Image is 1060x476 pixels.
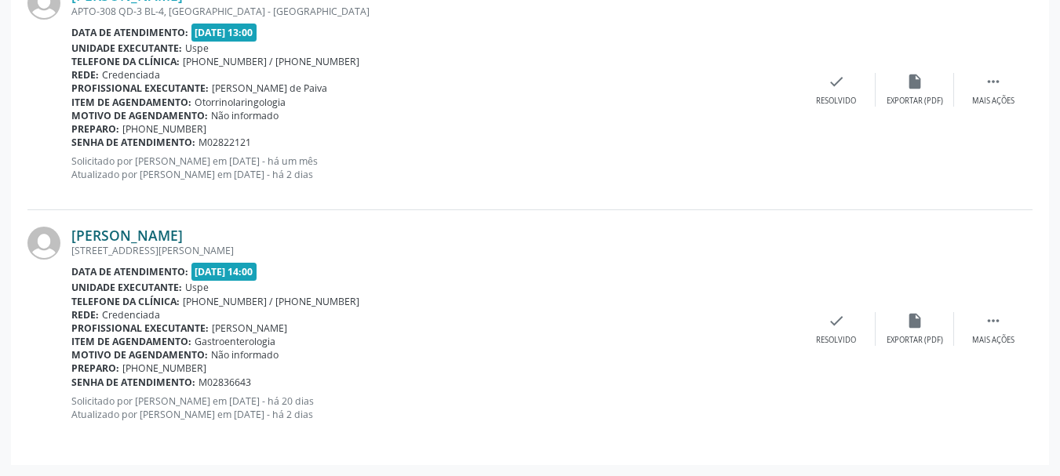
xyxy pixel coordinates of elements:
[71,244,797,257] div: [STREET_ADDRESS][PERSON_NAME]
[122,362,206,375] span: [PHONE_NUMBER]
[71,265,188,278] b: Data de atendimento:
[102,308,160,322] span: Credenciada
[985,73,1002,90] i: 
[191,24,257,42] span: [DATE] 13:00
[71,5,797,18] div: APTO-308 QD-3 BL-4, [GEOGRAPHIC_DATA] - [GEOGRAPHIC_DATA]
[71,295,180,308] b: Telefone da clínica:
[212,322,287,335] span: [PERSON_NAME]
[887,96,943,107] div: Exportar (PDF)
[71,82,209,95] b: Profissional executante:
[71,42,182,55] b: Unidade executante:
[972,335,1014,346] div: Mais ações
[199,136,251,149] span: M02822121
[212,82,327,95] span: [PERSON_NAME] de Paiva
[71,394,797,421] p: Solicitado por [PERSON_NAME] em [DATE] - há 20 dias Atualizado por [PERSON_NAME] em [DATE] - há 2...
[185,281,209,294] span: Uspe
[906,312,923,329] i: insert_drive_file
[906,73,923,90] i: insert_drive_file
[183,55,359,68] span: [PHONE_NUMBER] / [PHONE_NUMBER]
[195,335,275,348] span: Gastroenterologia
[816,335,856,346] div: Resolvido
[122,122,206,136] span: [PHONE_NUMBER]
[102,68,160,82] span: Credenciada
[71,322,209,335] b: Profissional executante:
[191,263,257,281] span: [DATE] 14:00
[199,376,251,389] span: M02836643
[71,362,119,375] b: Preparo:
[828,73,845,90] i: check
[71,109,208,122] b: Motivo de agendamento:
[71,281,182,294] b: Unidade executante:
[71,376,195,389] b: Senha de atendimento:
[185,42,209,55] span: Uspe
[828,312,845,329] i: check
[887,335,943,346] div: Exportar (PDF)
[71,308,99,322] b: Rede:
[27,227,60,260] img: img
[195,96,286,109] span: Otorrinolaringologia
[71,55,180,68] b: Telefone da clínica:
[71,136,195,149] b: Senha de atendimento:
[816,96,856,107] div: Resolvido
[71,26,188,39] b: Data de atendimento:
[71,68,99,82] b: Rede:
[71,348,208,362] b: Motivo de agendamento:
[985,312,1002,329] i: 
[211,348,279,362] span: Não informado
[972,96,1014,107] div: Mais ações
[211,109,279,122] span: Não informado
[71,227,183,244] a: [PERSON_NAME]
[71,154,797,181] p: Solicitado por [PERSON_NAME] em [DATE] - há um mês Atualizado por [PERSON_NAME] em [DATE] - há 2 ...
[183,295,359,308] span: [PHONE_NUMBER] / [PHONE_NUMBER]
[71,335,191,348] b: Item de agendamento:
[71,96,191,109] b: Item de agendamento:
[71,122,119,136] b: Preparo:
